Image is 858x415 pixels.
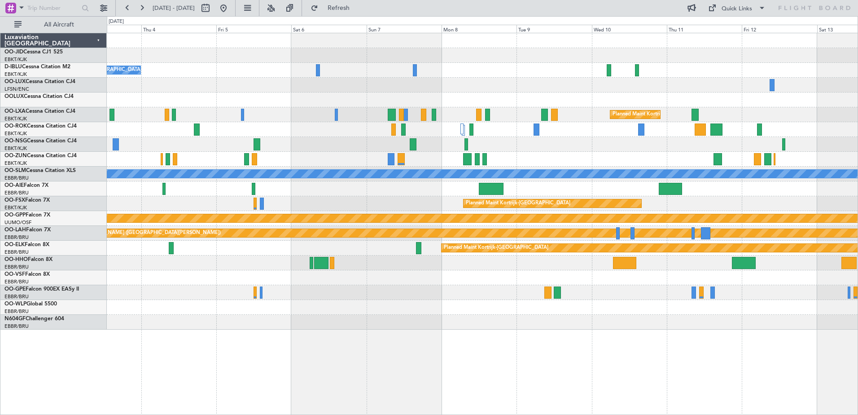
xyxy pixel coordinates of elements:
[4,234,29,241] a: EBBR/BRU
[4,301,57,307] a: OO-WLPGlobal 5500
[4,198,25,203] span: OO-FSX
[4,138,27,144] span: OO-NSG
[4,301,26,307] span: OO-WLP
[4,293,29,300] a: EBBR/BRU
[4,264,29,270] a: EBBR/BRU
[517,25,591,33] div: Tue 9
[153,4,195,12] span: [DATE] - [DATE]
[4,94,24,99] span: OOLUX
[4,153,77,159] a: OO-ZUNCessna Citation CJ4
[704,1,770,15] button: Quick Links
[4,227,51,233] a: OO-LAHFalcon 7X
[4,109,75,114] a: OO-LXACessna Citation CJ4
[4,227,26,233] span: OO-LAH
[4,168,76,173] a: OO-SLMCessna Citation XLS
[4,64,70,70] a: D-IBLUCessna Citation M2
[4,175,29,181] a: EBBR/BRU
[4,153,27,159] span: OO-ZUN
[742,25,817,33] div: Fri 12
[4,198,50,203] a: OO-FSXFalcon 7X
[4,272,25,277] span: OO-VSF
[4,212,50,218] a: OO-GPPFalcon 7X
[216,25,291,33] div: Fri 5
[4,124,27,129] span: OO-ROK
[4,190,29,196] a: EBBR/BRU
[4,183,48,188] a: OO-AIEFalcon 7X
[23,22,95,28] span: All Aircraft
[4,212,26,218] span: OO-GPP
[4,257,53,262] a: OO-HHOFalcon 8X
[4,109,26,114] span: OO-LXA
[613,108,717,121] div: Planned Maint Kortrijk-[GEOGRAPHIC_DATA]
[442,25,517,33] div: Mon 8
[592,25,667,33] div: Wed 10
[4,257,28,262] span: OO-HHO
[109,18,124,26] div: [DATE]
[141,25,216,33] div: Thu 4
[4,86,29,93] a: LFSN/ENC
[4,145,27,152] a: EBKT/KJK
[291,25,366,33] div: Sat 6
[306,1,360,15] button: Refresh
[4,160,27,167] a: EBKT/KJK
[4,278,29,285] a: EBBR/BRU
[4,287,26,292] span: OO-GPE
[320,5,358,11] span: Refresh
[4,79,75,84] a: OO-LUXCessna Citation CJ4
[4,49,63,55] a: OO-JIDCessna CJ1 525
[4,56,27,63] a: EBKT/KJK
[367,25,442,33] div: Sun 7
[4,249,29,256] a: EBBR/BRU
[4,204,27,211] a: EBKT/KJK
[27,1,79,15] input: Trip Number
[4,71,27,78] a: EBKT/KJK
[722,4,752,13] div: Quick Links
[667,25,742,33] div: Thu 11
[466,197,570,210] div: Planned Maint Kortrijk-[GEOGRAPHIC_DATA]
[4,49,23,55] span: OO-JID
[4,308,29,315] a: EBBR/BRU
[4,130,27,137] a: EBKT/KJK
[4,316,64,322] a: N604GFChallenger 604
[4,242,49,247] a: OO-ELKFalcon 8X
[10,18,97,32] button: All Aircraft
[4,138,77,144] a: OO-NSGCessna Citation CJ4
[444,241,548,255] div: Planned Maint Kortrijk-[GEOGRAPHIC_DATA]
[4,287,79,292] a: OO-GPEFalcon 900EX EASy II
[4,219,31,226] a: UUMO/OSF
[4,64,22,70] span: D-IBLU
[4,94,74,99] a: OOLUXCessna Citation CJ4
[4,168,26,173] span: OO-SLM
[4,115,27,122] a: EBKT/KJK
[4,242,25,247] span: OO-ELK
[4,183,24,188] span: OO-AIE
[4,124,77,129] a: OO-ROKCessna Citation CJ4
[4,316,26,322] span: N604GF
[4,272,50,277] a: OO-VSFFalcon 8X
[4,323,29,330] a: EBBR/BRU
[4,79,26,84] span: OO-LUX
